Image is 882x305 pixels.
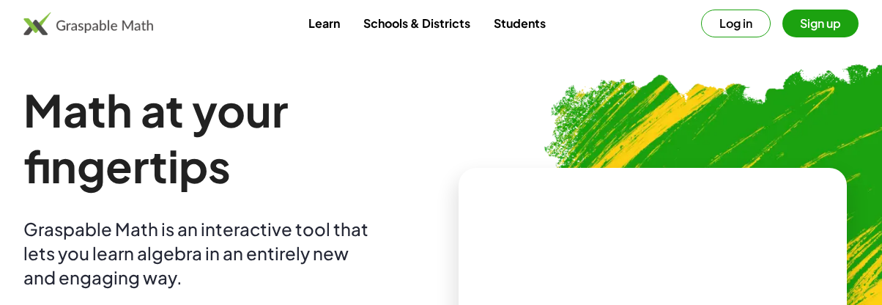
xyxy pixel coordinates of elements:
[23,82,435,194] h1: Math at your fingertips
[23,217,375,290] div: Graspable Math is an interactive tool that lets you learn algebra in an entirely new and engaging...
[701,10,771,37] button: Log in
[352,10,482,37] a: Schools & Districts
[297,10,352,37] a: Learn
[482,10,557,37] a: Students
[782,10,859,37] button: Sign up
